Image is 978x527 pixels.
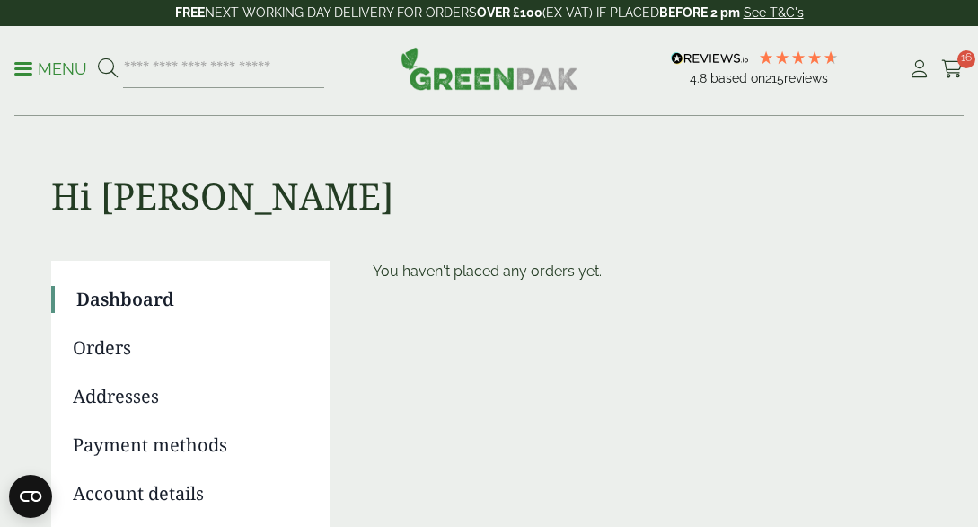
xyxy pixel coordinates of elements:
a: 16 [941,56,964,83]
a: Dashboard [76,286,304,313]
i: Cart [941,60,964,78]
div: 4.79 Stars [758,49,839,66]
a: Menu [14,58,87,76]
a: Account details [73,480,304,507]
i: My Account [908,60,930,78]
span: 215 [765,71,784,85]
p: Menu [14,58,87,80]
span: reviews [784,71,828,85]
p: You haven't placed any orders yet. [373,261,928,282]
button: Open CMP widget [9,475,52,518]
span: 4.8 [690,71,710,85]
span: 16 [957,50,975,68]
span: Based on [710,71,765,85]
a: See T&C's [744,5,804,20]
strong: BEFORE 2 pm [659,5,740,20]
a: Payment methods [73,432,304,459]
a: Orders [73,335,304,362]
img: GreenPak Supplies [401,47,578,90]
a: Addresses [73,383,304,410]
img: REVIEWS.io [671,52,749,65]
strong: FREE [175,5,205,20]
h1: Hi [PERSON_NAME] [51,117,928,218]
strong: OVER £100 [477,5,542,20]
